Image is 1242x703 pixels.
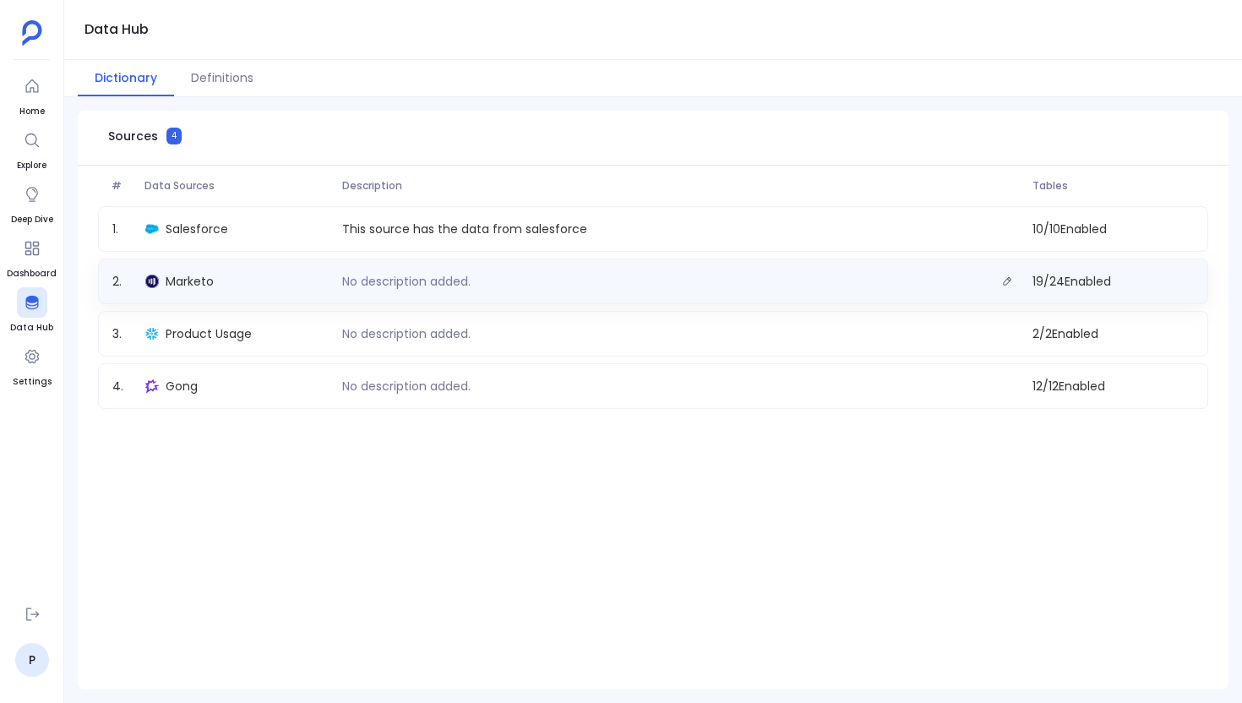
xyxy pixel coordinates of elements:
span: Tables [1026,179,1201,193]
span: 19 / 24 Enabled [1026,270,1201,293]
span: 10 / 10 Enabled [1026,221,1201,237]
span: Marketo [166,273,214,290]
a: Deep Dive [11,179,53,226]
span: 12 / 12 Enabled [1026,378,1201,395]
span: Data Hub [10,321,53,335]
span: Product Usage [166,325,252,342]
span: Dashboard [7,267,57,281]
span: 3 . [106,325,139,342]
a: Dashboard [7,233,57,281]
span: # [105,179,138,193]
button: Edit description. [995,270,1019,293]
span: Description [335,179,1027,193]
p: No description added. [335,273,477,290]
button: Dictionary [78,60,174,96]
span: Salesforce [166,221,228,237]
span: 4 . [106,378,139,395]
a: Settings [13,341,52,389]
span: Sources [108,128,158,144]
p: No description added. [335,325,477,342]
h1: Data Hub [84,18,149,41]
span: 1 . [106,221,139,237]
span: 4 [166,128,182,144]
img: petavue logo [22,20,42,46]
span: Home [17,105,47,118]
span: Explore [17,159,47,172]
span: Data Sources [138,179,335,193]
span: Settings [13,375,52,389]
p: This source has the data from salesforce [335,221,594,237]
a: Data Hub [10,287,53,335]
a: Home [17,71,47,118]
button: Definitions [174,60,270,96]
p: No description added. [335,378,477,395]
a: P [15,643,49,677]
a: Explore [17,125,47,172]
span: 2 . [106,270,139,293]
span: Gong [166,378,198,395]
span: Deep Dive [11,213,53,226]
span: 2 / 2 Enabled [1026,325,1201,342]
